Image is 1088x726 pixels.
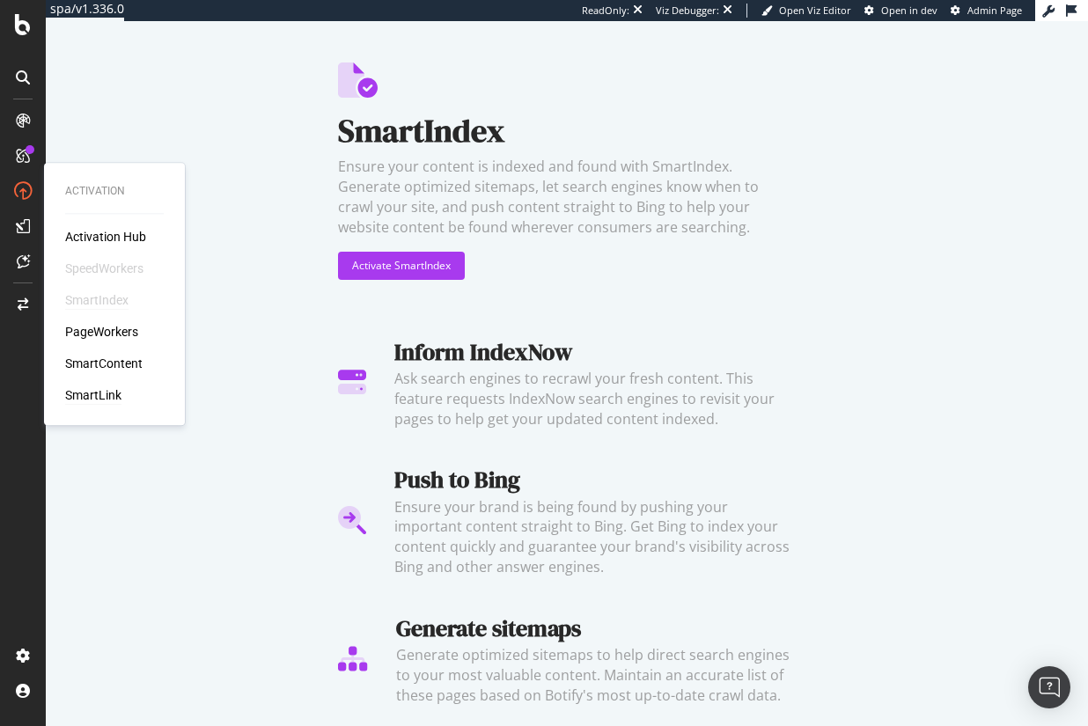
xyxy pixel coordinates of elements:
div: ReadOnly: [582,4,629,18]
div: Ask search engines to recrawl your fresh content. This feature requests IndexNow search engines t... [394,369,796,429]
img: SmartIndex [338,62,378,98]
div: Ensure your content is indexed and found with SmartIndex. Generate optimized sitemaps, let search... [338,157,796,237]
a: SmartContent [65,355,143,372]
span: Open Viz Editor [779,4,851,17]
div: SpeedWorkers [65,260,143,277]
div: Activate SmartIndex [352,258,451,273]
span: Open in dev [881,4,937,17]
div: Open Intercom Messenger [1028,666,1070,708]
div: Push to Bing [394,464,796,496]
img: Inform IndexNow [338,336,366,429]
div: Viz Debugger: [656,4,719,18]
div: SmartIndex [65,291,129,309]
div: Generate optimized sitemaps to help direct search engines to your most valuable content. Maintain... [396,645,796,706]
button: Activate SmartIndex [338,252,465,280]
div: Generate sitemaps [396,612,796,645]
div: Ensure your brand is being found by pushing your important content straight to Bing. Get Bing to ... [394,497,796,577]
div: Inform IndexNow [394,336,796,369]
a: Open Viz Editor [761,4,851,18]
a: Open in dev [864,4,937,18]
a: PageWorkers [65,323,138,341]
div: SmartIndex [338,108,796,153]
a: Admin Page [951,4,1022,18]
span: Admin Page [967,4,1022,17]
a: SmartLink [65,386,121,404]
div: Activation [65,184,164,199]
a: Activation Hub [65,228,146,246]
img: Generate sitemaps [338,612,368,706]
img: Push to Bing [338,464,366,577]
